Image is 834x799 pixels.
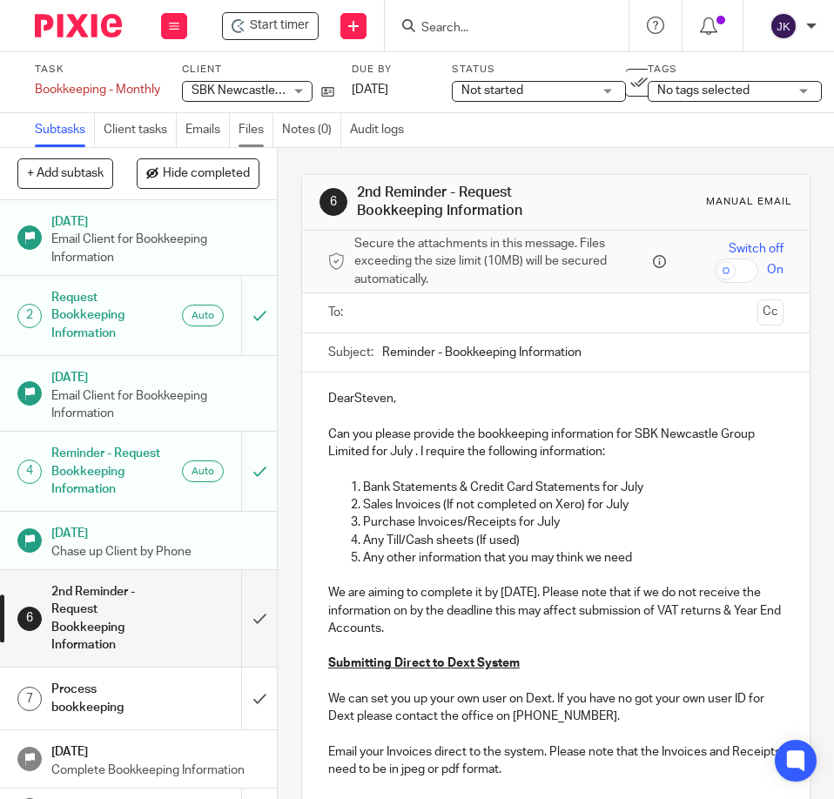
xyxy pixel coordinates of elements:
div: 6 [319,188,347,216]
div: Domain: [DOMAIN_NAME] [45,45,192,59]
p: Sales Invoices (If not completed on Xero) for July [363,496,784,514]
p: Can you please provide the bookkeeping information for SBK Newcastle Group Limited for July . I r... [328,426,784,461]
span: [DATE] [352,84,388,96]
h1: Request Bookkeeping Information [51,285,166,346]
p: We can set you up your own user on Dext. If you have no got your own user ID for Dext please cont... [328,690,784,726]
img: Pixie [35,14,122,37]
div: Keywords by Traffic [192,103,293,114]
span: Secure the attachments in this message. Files exceeding the size limit (10MB) will be secured aut... [354,235,649,288]
h1: [DATE] [51,520,260,542]
div: Bookkeeping - Monthly [35,81,160,98]
button: Cc [757,299,784,326]
input: Search [420,21,576,37]
p: Any Till/Cash sheets (If used) [363,532,784,549]
p: Purchase Invoices/Receipts for July [363,514,784,531]
p: Chase up Client by Phone [51,543,260,561]
p: Email Client for Bookkeeping Information [51,231,260,266]
span: SBK Newcastle Group Limited [192,84,355,97]
p: Bank Statements & Credit Card Statements for July [363,479,784,496]
img: logo_orange.svg [28,28,42,42]
h1: 2nd Reminder - Request Bookkeeping Information [51,579,166,658]
h1: [DATE] [51,739,260,761]
div: 6 [17,607,42,631]
img: svg%3E [770,12,797,40]
span: Start timer [250,17,309,35]
p: Complete Bookkeeping Information [51,762,260,779]
a: Client tasks [104,113,177,147]
label: Subject: [328,344,373,361]
p: Email Client for Bookkeeping Information [51,387,260,423]
a: Emails [185,113,230,147]
button: Hide completed [137,158,259,188]
label: Status [452,63,626,77]
span: No tags selected [657,84,750,97]
h1: [DATE] [51,365,260,386]
button: + Add subtask [17,158,113,188]
a: Audit logs [350,113,413,147]
a: Files [239,113,273,147]
label: To: [328,304,347,321]
a: Subtasks [35,113,95,147]
div: Auto [182,460,224,482]
a: Notes (0) [282,113,341,147]
label: Client [182,63,334,77]
div: v 4.0.25 [49,28,85,42]
img: website_grey.svg [28,45,42,59]
h1: Process bookkeeping [51,676,166,721]
span: Not started [461,84,523,97]
h1: Reminder - Request Bookkeeping Information [51,440,166,502]
u: Submitting Direct to Dext System [328,657,520,669]
div: 4 [17,460,42,484]
label: Due by [352,63,430,77]
span: Hide completed [163,167,250,181]
p: Any other information that you may think we need [363,549,784,567]
label: Task [35,63,160,77]
div: 7 [17,687,42,711]
p: DearSteven, [328,390,784,407]
div: Domain Overview [66,103,156,114]
span: Switch off [729,240,784,258]
label: Tags [648,63,822,77]
h1: 2nd Reminder - Request Bookkeeping Information [357,184,594,221]
img: tab_domain_overview_orange.svg [47,101,61,115]
div: Auto [182,305,224,326]
p: We are aiming to complete it by [DATE]. Please note that if we do not receive the information on ... [328,584,784,637]
div: Manual email [706,195,792,209]
span: On [767,261,784,279]
div: SBK Newcastle Group Limited - Bookkeeping - Monthly [222,12,319,40]
h1: [DATE] [51,209,260,231]
p: Email your Invoices direct to the system. Please note that the Invoices and Receipts need to be i... [328,743,784,779]
img: tab_keywords_by_traffic_grey.svg [173,101,187,115]
div: 2 [17,304,42,328]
